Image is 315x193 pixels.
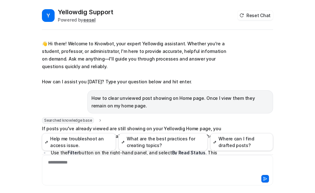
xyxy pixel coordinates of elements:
p: If posts you've already viewed are still showing on your Yellowdig Home page, you can filter them... [42,125,228,148]
h2: Yellowdig Support [58,8,113,16]
div: Powered by [58,16,113,23]
p: 👋 Hi there! Welcome to Knowbot, your expert Yellowdig assistant. Whether you're a student, profes... [42,40,228,86]
p: How to clear unviewed post showing on Home page. Once I view them they remain on my home page. [91,94,269,110]
button: What are the best practices for creating topics? [118,133,208,151]
button: Help me troubleshoot an access issue. [42,133,116,151]
span: Searched knowledge base [42,117,94,124]
button: Reset Chat [238,11,273,20]
span: Y [42,9,55,22]
b: eesel [83,17,96,23]
button: Where can I find drafted posts? [210,133,273,151]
